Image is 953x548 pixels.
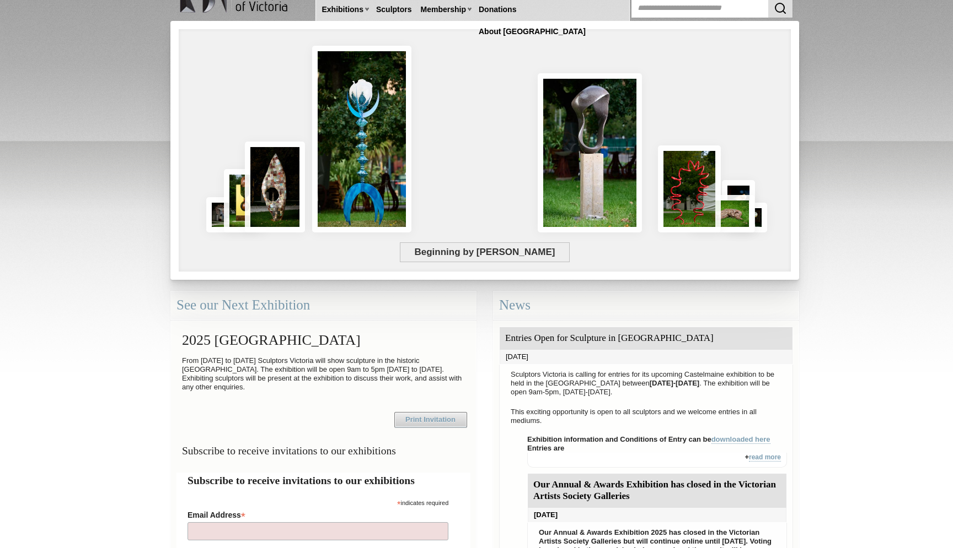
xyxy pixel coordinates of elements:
div: indicates required [188,497,448,507]
a: downloaded here [711,435,770,444]
div: [DATE] [528,508,786,522]
h2: 2025 [GEOGRAPHIC_DATA] [176,327,470,354]
p: This exciting opportunity is open to all sculptors and we welcome entries in all mediums. [505,405,787,428]
h2: Subscribe to receive invitations to our exhibitions [188,473,459,489]
span: Beginning by [PERSON_NAME] [400,242,570,262]
div: Entries Open for Sculpture in [GEOGRAPHIC_DATA] [500,327,793,350]
img: The Triffid [312,46,411,232]
div: Our Annual & Awards Exhibition has closed in the Victorian Artists Society Galleries [528,474,786,508]
div: + [527,453,787,468]
div: News [493,291,799,320]
a: About [GEOGRAPHIC_DATA] [474,21,590,42]
img: Beginning [538,73,642,232]
strong: Exhibition information and Conditions of Entry can be [527,435,770,444]
p: Sculptors Victoria is calling for entries for its upcoming Castelmaine exhibition to be held in t... [505,367,787,399]
div: See our Next Exhibition [170,291,476,320]
strong: [DATE]-[DATE] [650,379,700,387]
img: Closed Circuit [658,145,721,232]
h3: Subscribe to receive invitations to our exhibitions [176,440,470,462]
a: read more [749,453,781,462]
a: Newsletter [318,45,366,65]
div: [DATE] [500,350,793,364]
img: Brown Goshawk “On the Lookout” [722,180,754,232]
a: Print Invitation [394,412,467,427]
img: Search [774,2,787,15]
label: Email Address [188,507,448,520]
img: Snappy the crocodile [690,195,754,232]
p: From [DATE] to [DATE] Sculptors Victoria will show sculpture in the historic [GEOGRAPHIC_DATA]. T... [176,354,470,394]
